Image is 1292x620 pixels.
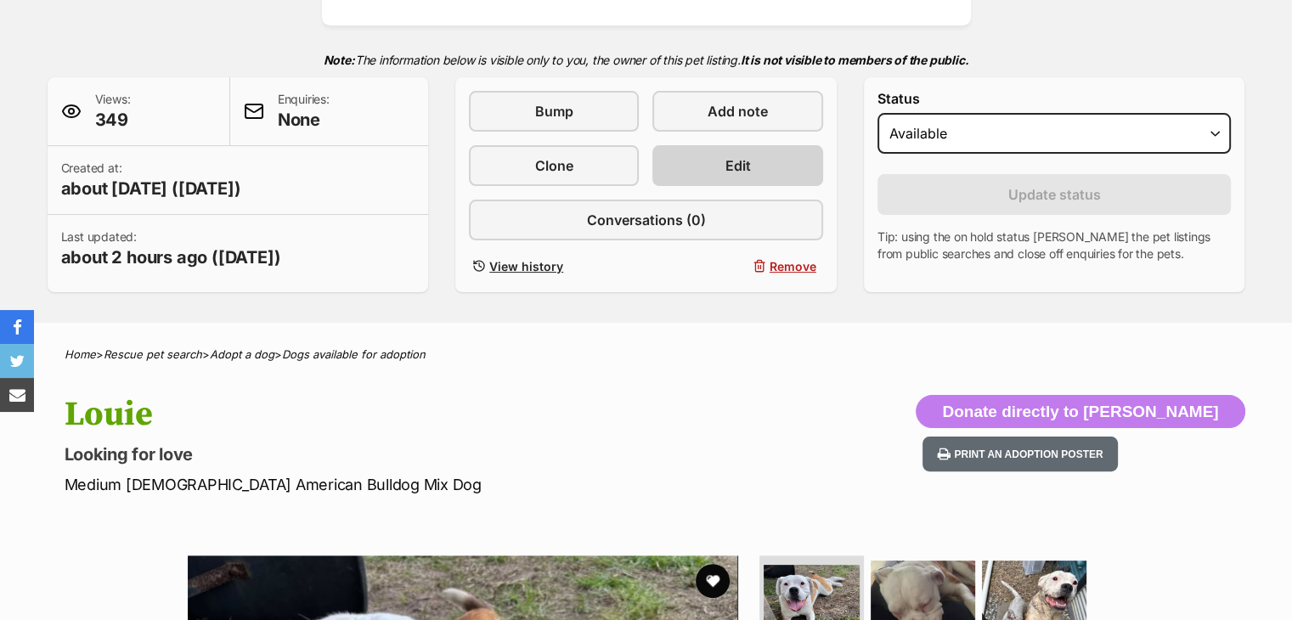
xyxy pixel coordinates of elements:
span: about 2 hours ago ([DATE]) [61,245,281,269]
p: Looking for love [65,442,783,466]
a: Edit [652,145,822,186]
a: Bump [469,91,639,132]
a: Clone [469,145,639,186]
strong: Note: [324,53,355,67]
p: The information below is visible only to you, the owner of this pet listing. [48,42,1245,77]
a: Dogs available for adoption [282,347,426,361]
span: 349 [95,108,131,132]
p: Tip: using the on hold status [PERSON_NAME] the pet listings from public searches and close off e... [877,228,1232,262]
h1: Louie [65,395,783,434]
span: Conversations (0) [586,210,705,230]
span: None [278,108,330,132]
span: Add note [708,101,768,121]
p: Medium [DEMOGRAPHIC_DATA] American Bulldog Mix Dog [65,473,783,496]
a: Add note [652,91,822,132]
span: about [DATE] ([DATE]) [61,177,241,200]
p: Views: [95,91,131,132]
a: View history [469,254,639,279]
div: > > > [22,348,1271,361]
label: Status [877,91,1232,106]
button: Update status [877,174,1232,215]
button: Print an adoption poster [922,437,1118,471]
p: Last updated: [61,228,281,269]
span: Update status [1008,184,1101,205]
button: Donate directly to [PERSON_NAME] [916,395,1244,429]
span: Bump [535,101,573,121]
a: Adopt a dog [210,347,274,361]
button: Remove [652,254,822,279]
a: Home [65,347,96,361]
a: Rescue pet search [104,347,202,361]
p: Created at: [61,160,241,200]
span: Clone [535,155,573,176]
strong: It is not visible to members of the public. [741,53,969,67]
span: View history [489,257,563,275]
p: Enquiries: [278,91,330,132]
button: favourite [696,564,730,598]
span: Edit [725,155,751,176]
span: Remove [770,257,816,275]
a: Conversations (0) [469,200,823,240]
